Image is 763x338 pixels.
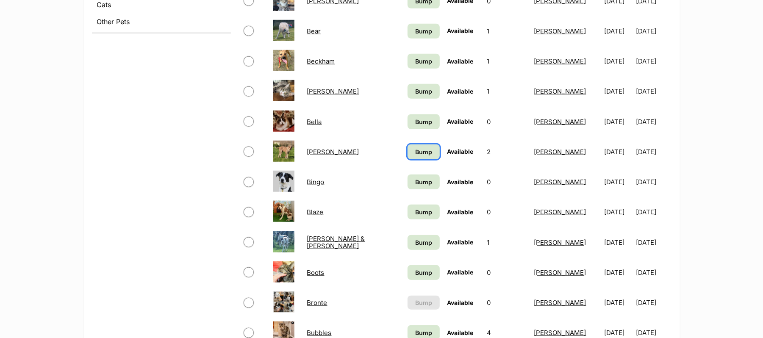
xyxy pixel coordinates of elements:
[636,77,670,106] td: [DATE]
[636,167,670,197] td: [DATE]
[601,288,635,317] td: [DATE]
[534,87,586,95] a: [PERSON_NAME]
[447,269,474,276] span: Available
[636,228,670,257] td: [DATE]
[534,299,586,307] a: [PERSON_NAME]
[447,27,474,34] span: Available
[415,177,432,186] span: Bump
[483,77,530,106] td: 1
[483,107,530,136] td: 0
[307,235,365,250] a: [PERSON_NAME] & [PERSON_NAME]
[534,57,586,65] a: [PERSON_NAME]
[636,288,670,317] td: [DATE]
[601,107,635,136] td: [DATE]
[483,47,530,76] td: 1
[534,178,586,186] a: [PERSON_NAME]
[483,17,530,46] td: 1
[601,167,635,197] td: [DATE]
[636,137,670,166] td: [DATE]
[447,148,474,155] span: Available
[415,208,432,216] span: Bump
[307,208,324,216] a: Blaze
[601,197,635,227] td: [DATE]
[447,118,474,125] span: Available
[601,17,635,46] td: [DATE]
[601,77,635,106] td: [DATE]
[408,24,440,39] a: Bump
[307,87,359,95] a: [PERSON_NAME]
[307,269,325,277] a: Boots
[415,268,432,277] span: Bump
[307,329,332,337] a: Bubbles
[307,299,327,307] a: Bronte
[534,118,586,126] a: [PERSON_NAME]
[415,238,432,247] span: Bump
[447,299,474,306] span: Available
[534,148,586,156] a: [PERSON_NAME]
[415,328,432,337] span: Bump
[408,205,440,219] a: Bump
[601,47,635,76] td: [DATE]
[483,288,530,317] td: 0
[447,238,474,246] span: Available
[447,208,474,216] span: Available
[408,265,440,280] a: Bump
[636,107,670,136] td: [DATE]
[307,27,321,35] a: Bear
[307,57,335,65] a: Beckham
[636,17,670,46] td: [DATE]
[415,147,432,156] span: Bump
[408,54,440,69] a: Bump
[408,84,440,99] a: Bump
[534,329,586,337] a: [PERSON_NAME]
[307,148,359,156] a: [PERSON_NAME]
[447,88,474,95] span: Available
[307,118,322,126] a: Bella
[447,178,474,186] span: Available
[534,208,586,216] a: [PERSON_NAME]
[415,27,432,36] span: Bump
[408,144,440,159] a: Bump
[415,298,432,307] span: Bump
[447,329,474,336] span: Available
[408,175,440,189] a: Bump
[601,228,635,257] td: [DATE]
[601,137,635,166] td: [DATE]
[447,58,474,65] span: Available
[534,238,586,247] a: [PERSON_NAME]
[601,258,635,287] td: [DATE]
[408,296,440,310] button: Bump
[636,47,670,76] td: [DATE]
[483,197,530,227] td: 0
[483,228,530,257] td: 1
[483,167,530,197] td: 0
[534,27,586,35] a: [PERSON_NAME]
[636,197,670,227] td: [DATE]
[408,235,440,250] a: Bump
[534,269,586,277] a: [PERSON_NAME]
[273,231,294,252] img: Bonnie & Cindy
[636,258,670,287] td: [DATE]
[307,178,325,186] a: Bingo
[483,137,530,166] td: 2
[92,14,231,29] a: Other Pets
[415,57,432,66] span: Bump
[415,117,432,126] span: Bump
[415,87,432,96] span: Bump
[483,258,530,287] td: 0
[408,114,440,129] a: Bump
